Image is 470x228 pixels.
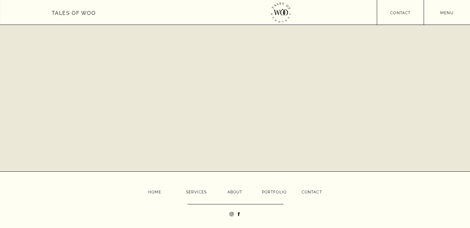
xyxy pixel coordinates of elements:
[424,10,470,15] a: menu
[377,10,424,15] a: contact
[302,189,322,194] a: contact
[52,9,96,16] a: Tales of Woo
[148,189,161,193] a: Home
[182,189,211,194] a: Services
[262,189,283,194] a: portfolio
[227,189,243,194] a: about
